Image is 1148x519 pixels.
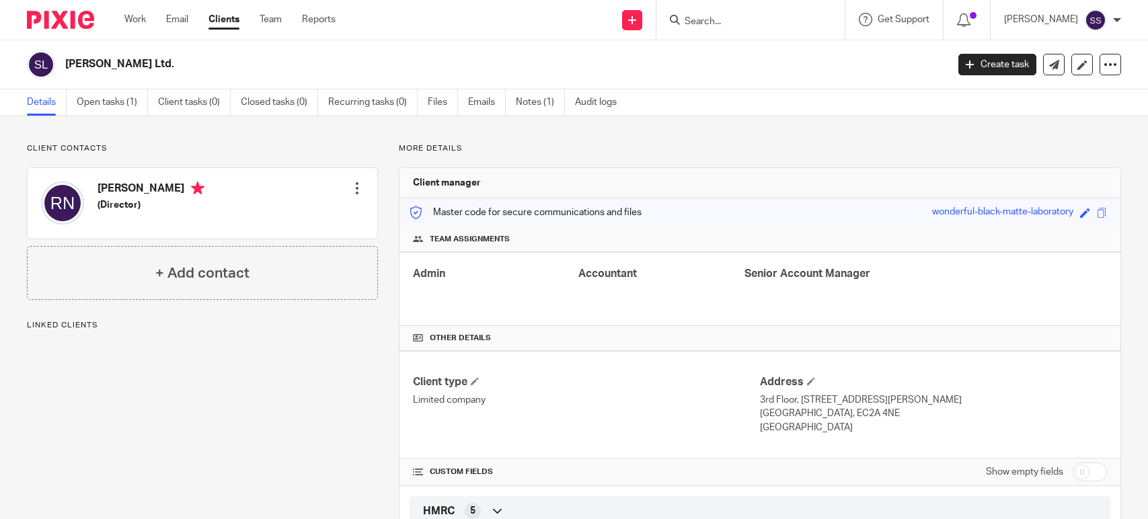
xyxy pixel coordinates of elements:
span: Edit code [1080,208,1090,218]
span: Team assignments [430,234,510,245]
p: [PERSON_NAME] [1004,13,1078,26]
a: Open tasks (1) [77,89,148,116]
span: Accountant [578,268,637,279]
p: 3rd Floor, [STREET_ADDRESS][PERSON_NAME] [760,393,1107,407]
label: Show empty fields [986,465,1063,479]
a: Closed tasks (0) [241,89,318,116]
input: Search [683,16,804,28]
div: wonderful-black-matte-laboratory [932,205,1073,221]
a: Team [260,13,282,26]
a: Details [27,89,67,116]
a: Audit logs [575,89,627,116]
a: Edit client [1071,54,1093,75]
p: [GEOGRAPHIC_DATA], EC2A 4NE [760,407,1107,420]
h4: Client type [413,375,760,389]
h4: Address [760,375,1107,389]
p: Client contacts [27,143,378,154]
h2: [PERSON_NAME] Ltd. [65,57,763,71]
i: Primary [191,182,204,195]
a: Clients [208,13,239,26]
span: Get Support [878,15,929,24]
img: svg%3E [1085,9,1106,31]
h5: (Director) [98,198,204,212]
h4: CUSTOM FIELDS [413,467,760,477]
p: [GEOGRAPHIC_DATA] [760,421,1107,434]
span: Senior Account Manager [744,268,870,279]
a: Notes (1) [516,89,565,116]
span: Copy to clipboard [1097,208,1107,218]
a: Create task [958,54,1036,75]
a: Work [124,13,146,26]
span: Change Client type [471,377,479,385]
p: Limited company [413,393,760,407]
h4: + Add contact [155,263,250,284]
img: svg%3E [41,182,84,225]
a: Client tasks (0) [158,89,231,116]
h4: [PERSON_NAME] [98,182,204,198]
h3: Client manager [413,176,481,190]
a: Send new email [1043,54,1065,75]
p: More details [399,143,1121,154]
a: Emails [468,89,506,116]
a: Files [428,89,458,116]
p: Master code for secure communications and files [410,206,642,219]
span: 5 [470,504,475,518]
a: Reports [302,13,336,26]
span: Admin [413,268,445,279]
img: svg%3E [27,50,55,79]
a: Recurring tasks (0) [328,89,418,116]
a: Email [166,13,188,26]
p: Linked clients [27,320,378,331]
span: Other details [430,333,491,344]
span: HMRC [423,504,455,518]
span: Edit Address [807,377,815,385]
img: Pixie [27,11,94,29]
